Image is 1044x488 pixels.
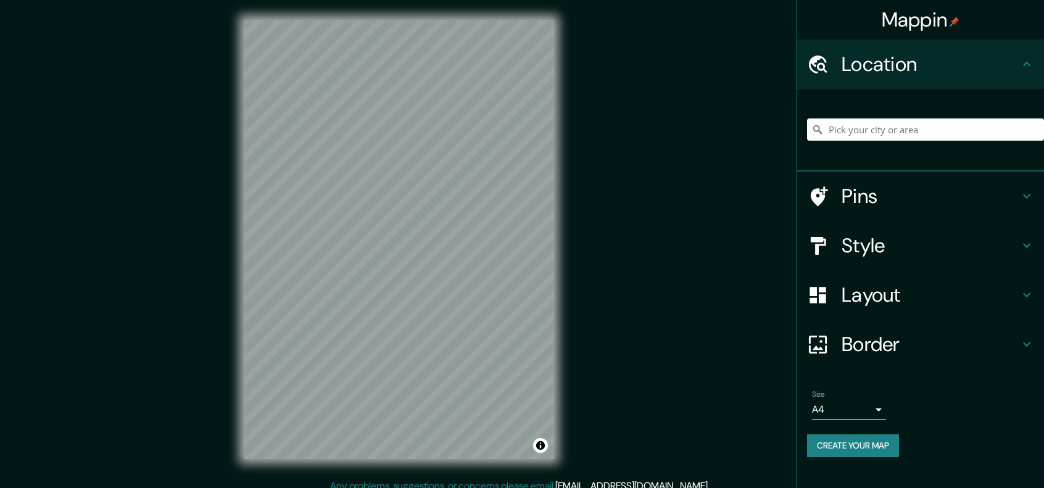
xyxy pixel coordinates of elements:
button: Toggle attribution [533,438,548,453]
div: A4 [812,400,886,420]
h4: Location [842,52,1019,77]
h4: Style [842,233,1019,258]
div: Layout [797,270,1044,320]
img: pin-icon.png [950,17,959,27]
div: Location [797,39,1044,89]
button: Create your map [807,434,899,457]
h4: Pins [842,184,1019,209]
div: Border [797,320,1044,369]
div: Style [797,221,1044,270]
h4: Layout [842,283,1019,307]
div: Pins [797,172,1044,221]
canvas: Map [244,20,554,459]
h4: Mappin [882,7,960,32]
h4: Border [842,332,1019,357]
input: Pick your city or area [807,118,1044,141]
label: Size [812,389,825,400]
